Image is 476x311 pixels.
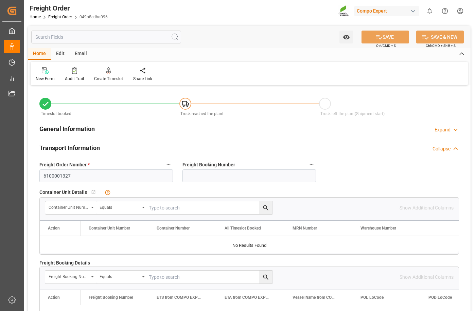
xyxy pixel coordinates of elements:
button: open menu [45,201,96,214]
span: Container Unit Details [39,189,87,196]
div: Home [28,48,51,60]
div: Equals [100,272,140,280]
div: Action [48,226,60,231]
div: Audit Trail [65,76,84,82]
button: open menu [339,31,353,43]
span: Container Number [157,226,190,231]
div: Expand [435,126,451,133]
a: Freight Order [48,15,72,19]
span: Truck left the plant(Shipment start) [320,111,385,116]
button: open menu [45,271,96,283]
div: Edit [51,48,70,60]
h2: Transport Information [39,143,100,152]
input: Type to search [147,271,272,283]
div: Equals [100,203,140,211]
button: search button [259,201,272,214]
button: Freight Order Number * [164,160,173,169]
div: Create Timeslot [94,76,123,82]
span: Ctrl/CMD + Shift + S [426,43,456,48]
button: open menu [96,271,147,283]
div: New Form [36,76,55,82]
input: Search Fields [31,31,181,43]
div: Share Link [133,76,152,82]
div: Compo Expert [354,6,419,16]
button: show 0 new notifications [422,3,437,19]
span: Container Unit Number [89,226,130,231]
button: search button [259,271,272,283]
span: MRN Number [293,226,317,231]
span: POD LoCode [428,295,452,300]
span: Warehouse Number [360,226,396,231]
button: Compo Expert [354,4,422,17]
span: ETS from COMPO EXPERT [157,295,202,300]
button: Freight Booking Number [307,160,316,169]
div: Freight Order [30,3,108,13]
button: SAVE & NEW [416,31,464,43]
button: open menu [96,201,147,214]
button: Help Center [437,3,453,19]
span: Freight Booking Number [89,295,133,300]
a: Home [30,15,41,19]
div: Action [48,295,60,300]
span: Freight Booking Number [182,161,235,168]
h2: General Information [39,124,95,133]
span: Ctrl/CMD + S [376,43,396,48]
span: Truck reached the plant [180,111,224,116]
div: Container Unit Number [49,203,89,211]
img: Screenshot%202023-09-29%20at%2010.02.21.png_1712312052.png [338,5,349,17]
span: Freight Booking Details [39,259,90,267]
button: SAVE [362,31,409,43]
div: Freight Booking Number [49,272,89,280]
span: ETA from COMPO EXPERT [225,295,270,300]
div: Collapse [433,145,451,152]
span: POL LoCode [360,295,384,300]
span: Timeslot booked [41,111,71,116]
span: All Timeslot Booked [225,226,261,231]
span: Freight Order Number [39,161,90,168]
div: Email [70,48,92,60]
input: Type to search [147,201,272,214]
span: Vessel Name from COMPO EXPERT [293,295,338,300]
